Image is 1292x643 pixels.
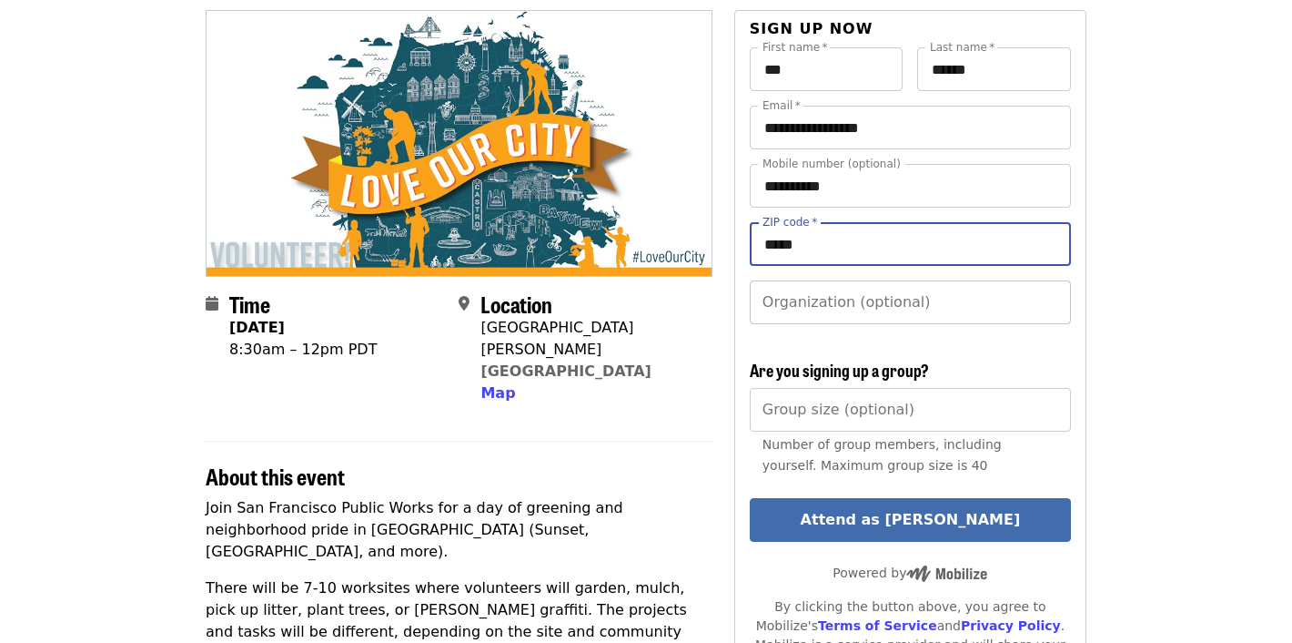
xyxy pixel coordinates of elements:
[750,358,929,382] span: Are you signing up a group?
[833,566,987,580] span: Powered by
[480,383,515,404] button: Map
[906,566,987,582] img: Powered by Mobilize
[762,42,828,53] label: First name
[480,288,552,320] span: Location
[750,47,903,91] input: First name
[750,20,873,37] span: Sign up now
[206,295,218,312] i: calendar icon
[229,339,377,361] div: 8:30am – 12pm PDT
[480,384,515,402] span: Map
[750,498,1071,542] button: Attend as [PERSON_NAME]
[480,362,651,380] a: [GEOGRAPHIC_DATA]
[750,164,1071,208] input: Mobile number (optional)
[229,288,270,320] span: Time
[818,618,937,633] a: Terms of Service
[750,388,1071,432] input: [object Object]
[480,317,697,361] div: [GEOGRAPHIC_DATA][PERSON_NAME]
[762,217,817,228] label: ZIP code
[229,319,285,336] strong: [DATE]
[961,618,1061,633] a: Privacy Policy
[917,47,1071,91] input: Last name
[459,295,469,312] i: map-marker-alt icon
[930,42,994,53] label: Last name
[206,460,345,492] span: About this event
[207,11,712,275] img: D4 Neighborhood Beautification Day (Sunset/Parkside) organized by SF Public Works
[762,158,901,169] label: Mobile number (optional)
[750,281,1071,324] input: Organization (optional)
[750,106,1071,149] input: Email
[762,100,801,111] label: Email
[762,437,1002,473] span: Number of group members, including yourself. Maximum group size is 40
[206,497,712,563] p: Join San Francisco Public Works for a day of greening and neighborhood pride in [GEOGRAPHIC_DATA]...
[750,222,1071,266] input: ZIP code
